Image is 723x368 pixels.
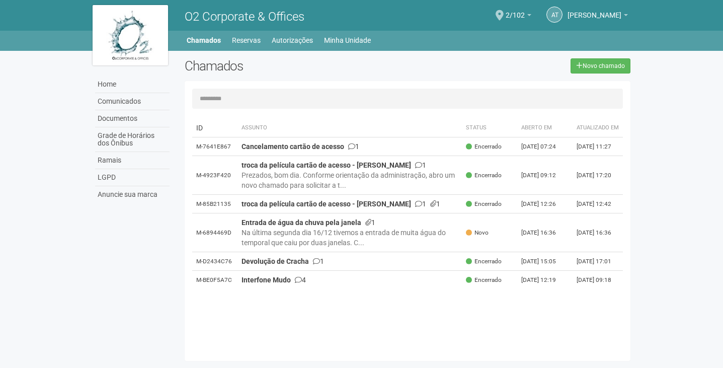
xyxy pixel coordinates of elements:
span: Encerrado [466,200,502,208]
td: M-BE0F5A7C [192,271,237,289]
td: [DATE] 09:12 [517,156,573,195]
a: Comunicados [95,93,170,110]
td: [DATE] 16:36 [573,213,623,252]
strong: Interfone Mudo [242,276,291,284]
a: LGPD [95,169,170,186]
span: 1 [348,142,359,151]
span: Alessandra Teixeira [568,2,621,19]
a: Grade de Horários dos Ônibus [95,127,170,152]
span: 1 [365,218,375,227]
td: ID [192,119,237,137]
td: M-4923F420 [192,156,237,195]
span: Encerrado [466,276,502,284]
a: Reservas [232,33,261,47]
a: AT [546,7,563,23]
strong: Cancelamento cartão de acesso [242,142,344,151]
a: Anuncie sua marca [95,186,170,203]
td: [DATE] 12:42 [573,195,623,213]
div: Na última segunda dia 16/12 tivemos a entrada de muita água do temporal que caiu por duas janelas... [242,228,458,248]
td: [DATE] 11:27 [573,137,623,156]
td: [DATE] 07:24 [517,137,573,156]
a: Documentos [95,110,170,127]
td: M-6894469D [192,213,237,252]
strong: Devolução de Cracha [242,257,309,265]
a: 2/102 [506,13,531,21]
th: Assunto [237,119,462,137]
span: 1 [415,200,426,208]
strong: troca da película cartão de acesso - [PERSON_NAME] [242,161,411,169]
td: [DATE] 12:26 [517,195,573,213]
strong: Entrada de água da chuva pela janela [242,218,361,227]
span: Encerrado [466,142,502,151]
a: Ramais [95,152,170,169]
span: 1 [415,161,426,169]
strong: troca da película cartão de acesso - [PERSON_NAME] [242,200,411,208]
td: M-85B21135 [192,195,237,213]
td: M-7641E867 [192,137,237,156]
span: Encerrado [466,171,502,180]
span: 2/102 [506,2,525,19]
th: Aberto em [517,119,573,137]
td: [DATE] 09:18 [573,271,623,289]
th: Status [462,119,517,137]
td: [DATE] 16:36 [517,213,573,252]
div: Prezados, bom dia. Conforme orientação da administração, abro um novo chamado para solicitar a t... [242,170,458,190]
span: O2 Corporate & Offices [185,10,304,24]
a: [PERSON_NAME] [568,13,628,21]
a: Novo chamado [571,58,630,73]
span: 1 [430,200,440,208]
td: [DATE] 17:01 [573,252,623,271]
span: 4 [295,276,306,284]
img: logo.jpg [93,5,168,65]
a: Home [95,76,170,93]
th: Atualizado em [573,119,623,137]
td: [DATE] 12:19 [517,271,573,289]
span: Novo [466,229,489,237]
td: M-D2434C76 [192,252,237,271]
a: Chamados [187,33,221,47]
a: Minha Unidade [324,33,371,47]
span: 1 [313,257,324,265]
td: [DATE] 15:05 [517,252,573,271]
a: Autorizações [272,33,313,47]
h2: Chamados [185,58,362,73]
span: Encerrado [466,257,502,266]
td: [DATE] 17:20 [573,156,623,195]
